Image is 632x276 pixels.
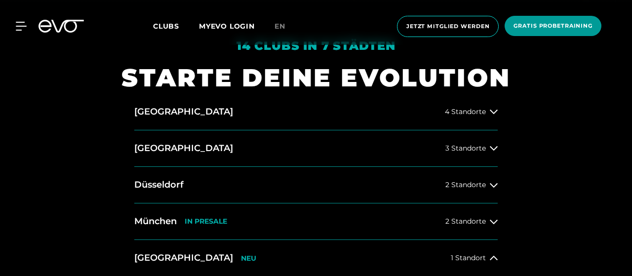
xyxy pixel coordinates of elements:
span: Jetzt Mitglied werden [406,22,489,31]
span: 4 Standorte [445,108,486,116]
span: 3 Standorte [445,145,486,152]
span: 2 Standorte [445,218,486,225]
span: 1 Standort [451,254,486,262]
button: Düsseldorf2 Standorte [134,167,498,203]
button: [GEOGRAPHIC_DATA]4 Standorte [134,94,498,130]
h2: [GEOGRAPHIC_DATA] [134,252,233,264]
a: Gratis Probetraining [502,16,604,37]
h2: [GEOGRAPHIC_DATA] [134,142,233,155]
h2: [GEOGRAPHIC_DATA] [134,106,233,118]
button: [GEOGRAPHIC_DATA]3 Standorte [134,130,498,167]
span: Clubs [153,22,179,31]
em: 14 Clubs in 7 Städten [237,39,395,53]
a: Clubs [153,21,199,31]
span: en [275,22,285,31]
p: NEU [241,254,256,263]
h2: München [134,215,177,228]
p: IN PRESALE [185,217,227,226]
span: 2 Standorte [445,181,486,189]
button: MünchenIN PRESALE2 Standorte [134,203,498,240]
h1: STARTE DEINE EVOLUTION [121,62,511,94]
span: Gratis Probetraining [513,22,592,30]
a: MYEVO LOGIN [199,22,255,31]
a: en [275,21,297,32]
a: Jetzt Mitglied werden [394,16,502,37]
h2: Düsseldorf [134,179,184,191]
